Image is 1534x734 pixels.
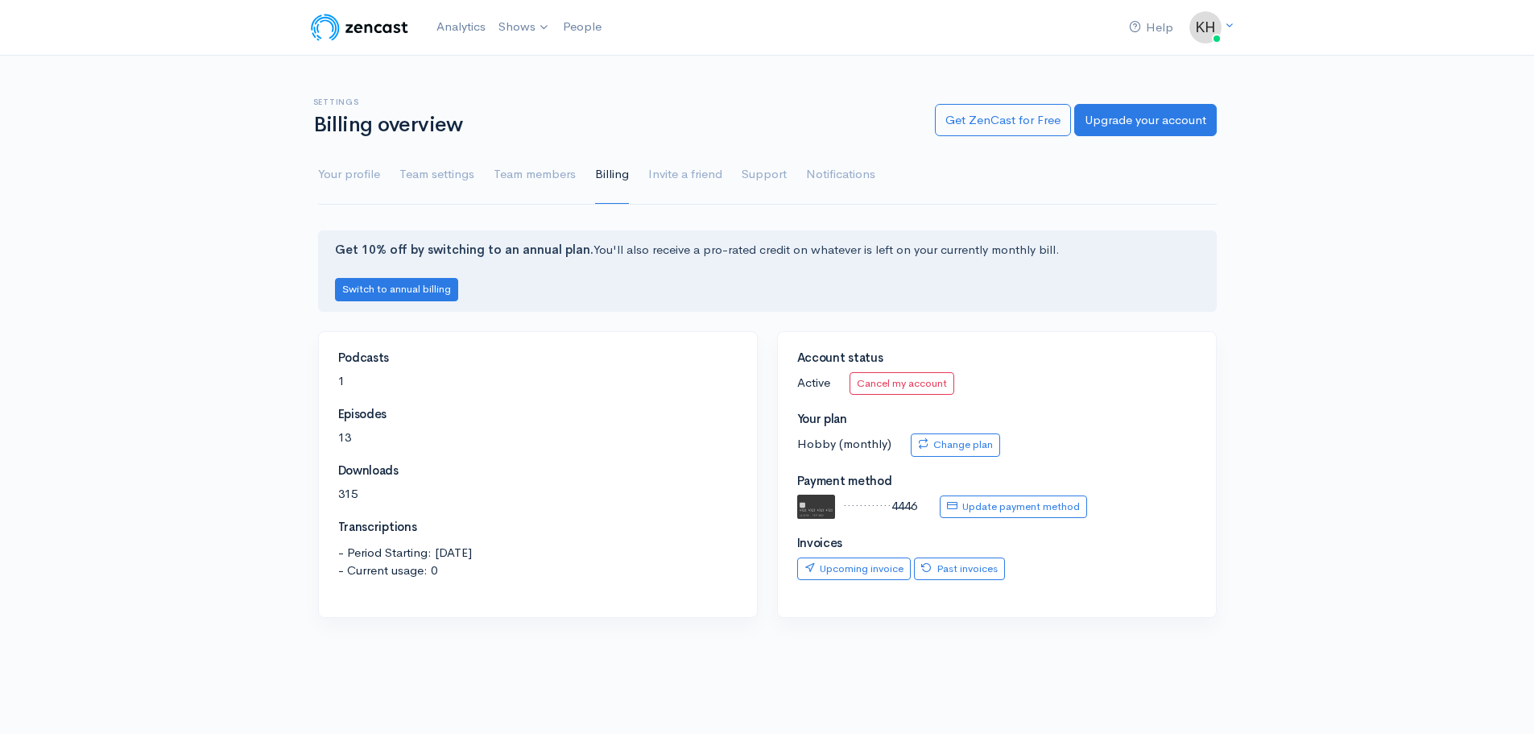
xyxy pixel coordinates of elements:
h4: Downloads [338,464,738,478]
a: Help [1123,10,1180,45]
a: Past invoices [914,558,1005,581]
span: - Current usage: 0 [338,562,738,580]
a: Analytics [430,10,492,44]
a: Get ZenCast for Free [935,104,1071,137]
h4: Payment method [797,475,1197,488]
h6: Settings [313,97,916,106]
img: ... [1189,11,1222,44]
h4: Episodes [338,408,738,421]
a: Update payment method [940,496,1087,519]
p: 1 [338,372,738,391]
a: Support [742,146,787,204]
a: Your profile [318,146,380,204]
button: Switch to annual billing [335,278,458,301]
a: Team settings [399,146,474,204]
h4: Account status [797,351,1197,365]
span: ············4446 [843,498,917,513]
a: Billing [595,146,629,204]
a: Change plan [911,433,1000,457]
a: Upgrade your account [1074,104,1217,137]
strong: Get 10% off by switching to an annual plan. [335,242,593,257]
h4: Transcriptions [338,520,738,534]
a: People [556,10,608,44]
p: 13 [338,429,738,447]
h1: Billing overview [313,114,916,137]
p: Active [797,372,1197,396]
a: Switch to annual billing [335,280,458,296]
a: Notifications [806,146,875,204]
span: - Period Starting: [DATE] [338,544,738,562]
p: 315 [338,485,738,504]
img: default.svg [797,495,836,519]
a: Invite a friend [648,146,722,204]
a: Upcoming invoice [797,558,911,581]
h4: Invoices [797,537,1197,550]
p: Hobby (monthly) [797,433,1197,457]
div: You'll also receive a pro-rated credit on whatever is left on your currently monthly bill. [318,230,1217,312]
a: Shows [492,10,556,45]
a: Team members [494,146,576,204]
img: ZenCast Logo [308,11,411,44]
a: Cancel my account [850,372,954,396]
h4: Your plan [797,413,1197,426]
h4: Podcasts [338,351,738,365]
